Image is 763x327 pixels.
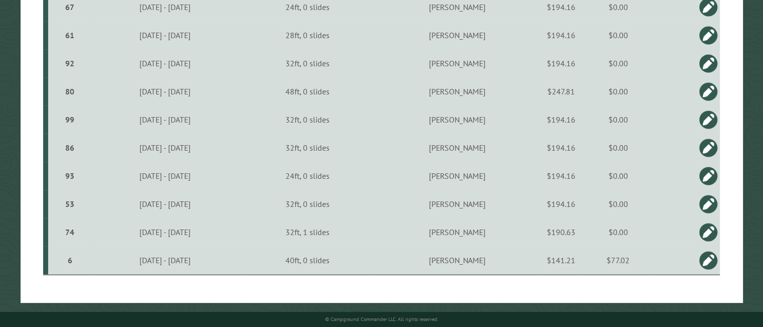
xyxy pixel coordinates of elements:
td: $77.02 [581,246,655,275]
div: [DATE] - [DATE] [91,255,240,265]
td: $194.16 [541,134,581,162]
div: [DATE] - [DATE] [91,227,240,237]
td: [PERSON_NAME] [374,190,541,218]
td: $194.16 [541,21,581,49]
td: $0.00 [581,105,655,134]
td: [PERSON_NAME] [374,162,541,190]
div: [DATE] - [DATE] [91,171,240,181]
td: [PERSON_NAME] [374,218,541,246]
td: 32ft, 1 slides [241,218,374,246]
div: [DATE] - [DATE] [91,115,240,125]
td: $194.16 [541,190,581,218]
td: $0.00 [581,21,655,49]
div: 67 [52,2,87,12]
div: 80 [52,86,87,96]
td: [PERSON_NAME] [374,77,541,105]
td: $194.16 [541,105,581,134]
td: 32ft, 0 slides [241,134,374,162]
td: [PERSON_NAME] [374,49,541,77]
td: 32ft, 0 slides [241,49,374,77]
div: [DATE] - [DATE] [91,30,240,40]
div: [DATE] - [DATE] [91,2,240,12]
div: [DATE] - [DATE] [91,143,240,153]
td: 40ft, 0 slides [241,246,374,275]
div: 61 [52,30,87,40]
div: 86 [52,143,87,153]
div: [DATE] - [DATE] [91,199,240,209]
div: 92 [52,58,87,68]
div: 74 [52,227,87,237]
td: [PERSON_NAME] [374,246,541,275]
td: 24ft, 0 slides [241,162,374,190]
td: [PERSON_NAME] [374,134,541,162]
td: $141.21 [541,246,581,275]
td: $0.00 [581,134,655,162]
div: 6 [52,255,87,265]
td: $0.00 [581,77,655,105]
div: 99 [52,115,87,125]
td: 32ft, 0 slides [241,105,374,134]
td: $0.00 [581,49,655,77]
div: 93 [52,171,87,181]
td: $247.81 [541,77,581,105]
td: $194.16 [541,49,581,77]
small: © Campground Commander LLC. All rights reserved. [325,316,438,322]
div: 53 [52,199,87,209]
td: 28ft, 0 slides [241,21,374,49]
td: [PERSON_NAME] [374,105,541,134]
td: $0.00 [581,218,655,246]
div: [DATE] - [DATE] [91,58,240,68]
td: $0.00 [581,162,655,190]
td: 48ft, 0 slides [241,77,374,105]
div: [DATE] - [DATE] [91,86,240,96]
td: [PERSON_NAME] [374,21,541,49]
td: $194.16 [541,162,581,190]
td: $0.00 [581,190,655,218]
td: 32ft, 0 slides [241,190,374,218]
td: $190.63 [541,218,581,246]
